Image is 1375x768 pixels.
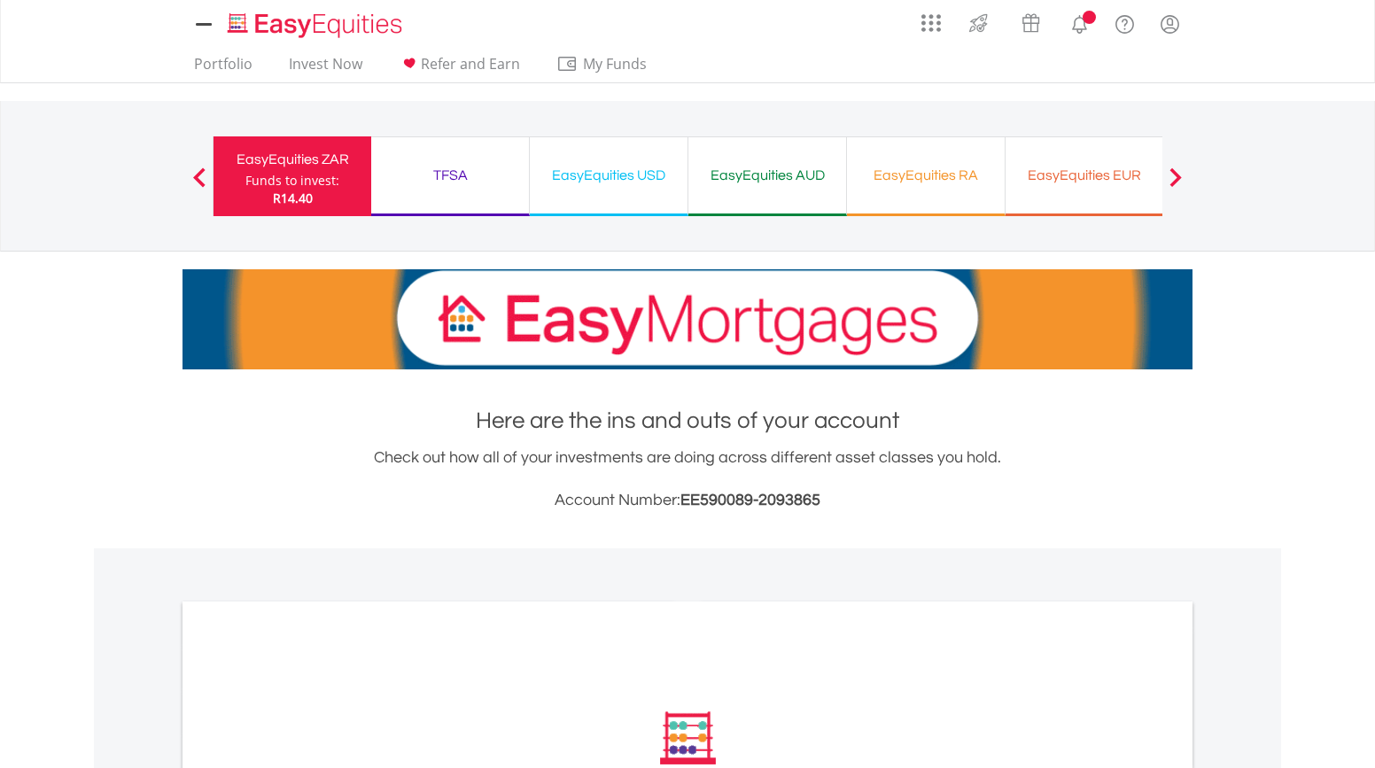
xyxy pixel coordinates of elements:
h3: Account Number: [183,488,1192,513]
div: EasyEquities USD [540,163,677,188]
div: EasyEquities RA [858,163,994,188]
img: vouchers-v2.svg [1016,9,1045,37]
a: Invest Now [282,55,369,82]
a: My Profile [1147,4,1192,43]
a: Refer and Earn [392,55,527,82]
button: Previous [182,176,217,194]
div: TFSA [382,163,518,188]
div: EasyEquities EUR [1016,163,1153,188]
img: grid-menu-icon.svg [921,13,941,33]
span: My Funds [556,52,672,75]
a: Vouchers [1005,4,1057,37]
img: thrive-v2.svg [964,9,993,37]
span: R14.40 [273,190,313,206]
a: Portfolio [187,55,260,82]
span: EE590089-2093865 [680,492,820,508]
img: EasyMortage Promotion Banner [183,269,1192,369]
a: FAQ's and Support [1102,4,1147,40]
button: Next [1158,176,1193,194]
span: Refer and Earn [421,54,520,74]
img: EasyEquities_Logo.png [224,11,409,40]
a: AppsGrid [910,4,952,33]
div: Funds to invest: [245,172,339,190]
a: Notifications [1057,4,1102,40]
a: Home page [221,4,409,40]
h1: Here are the ins and outs of your account [183,405,1192,437]
div: EasyEquities AUD [699,163,835,188]
div: EasyEquities ZAR [224,147,361,172]
div: Check out how all of your investments are doing across different asset classes you hold. [183,446,1192,513]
